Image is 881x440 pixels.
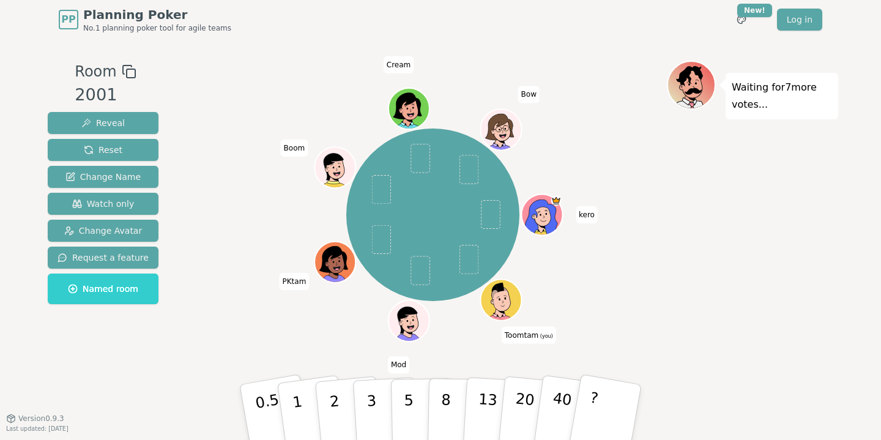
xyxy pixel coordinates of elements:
[59,6,231,33] a: PPPlanning PokerNo.1 planning poker tool for agile teams
[18,414,64,423] span: Version 0.9.3
[281,140,308,157] span: Click to change your name
[48,247,158,269] button: Request a feature
[48,139,158,161] button: Reset
[732,79,832,113] p: Waiting for 7 more votes...
[83,6,231,23] span: Planning Poker
[83,23,231,33] span: No.1 planning poker tool for agile teams
[75,83,136,108] div: 2001
[48,166,158,188] button: Change Name
[48,112,158,134] button: Reveal
[551,195,561,206] span: kero is the host
[777,9,822,31] a: Log in
[48,193,158,215] button: Watch only
[518,86,540,103] span: Click to change your name
[48,274,158,304] button: Named room
[384,56,414,73] span: Click to change your name
[388,356,409,373] span: Click to change your name
[61,12,75,27] span: PP
[481,280,520,319] button: Click to change your avatar
[737,4,772,17] div: New!
[75,61,116,83] span: Room
[6,425,69,432] span: Last updated: [DATE]
[72,198,135,210] span: Watch only
[81,117,125,129] span: Reveal
[65,171,141,183] span: Change Name
[68,283,138,295] span: Named room
[730,9,753,31] button: New!
[576,206,598,223] span: Click to change your name
[64,225,143,237] span: Change Avatar
[538,333,553,338] span: (you)
[58,252,149,264] span: Request a feature
[84,144,122,156] span: Reset
[48,220,158,242] button: Change Avatar
[6,414,64,423] button: Version0.9.3
[502,326,556,343] span: Click to change your name
[279,273,309,290] span: Click to change your name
